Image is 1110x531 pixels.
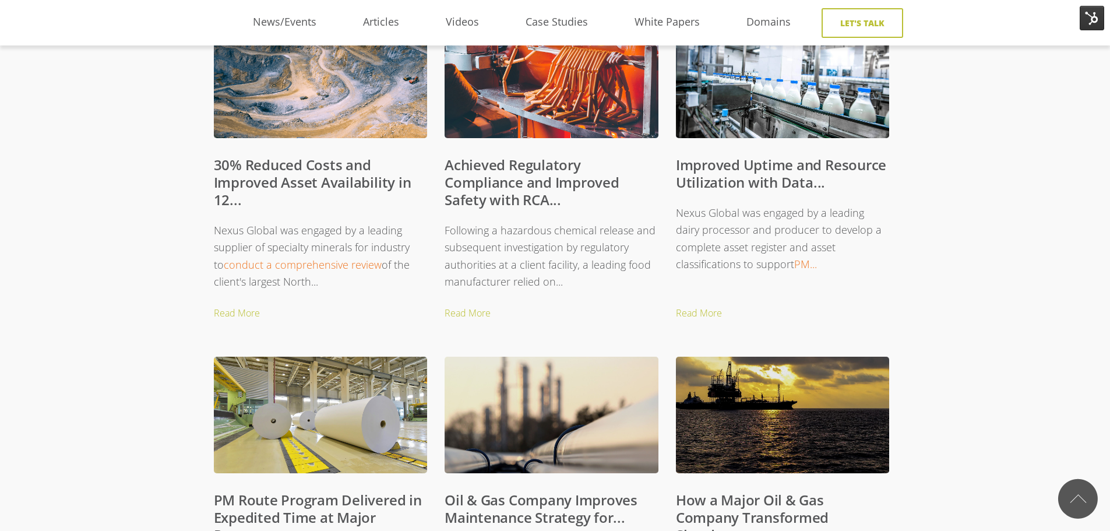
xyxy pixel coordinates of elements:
[1080,6,1104,30] img: HubSpot Tools Menu Toggle
[230,13,340,31] a: News/Events
[445,490,637,527] a: Oil & Gas Company Improves Maintenance Strategy for...
[445,155,619,209] a: Achieved Regulatory Compliance and Improved Safety with RCA...
[445,22,658,148] img: Achieved Regulatory Compliance and Improved Safety with RCA Tool
[611,13,723,31] a: White Papers
[676,206,882,272] span: Nexus Global was engaged by a leading dairy processor and producer to develop a complete asset re...
[794,257,817,271] a: PM...
[214,223,410,289] span: Nexus Global was engaged by a leading supplier of specialty minerals for industry to of the clien...
[822,8,903,38] a: Let's Talk
[676,155,886,192] a: Improved Uptime and Resource Utilization with Data...
[214,22,428,148] img: 30% Reduced Costs and Improved Asset Availability in 12 Months
[340,13,422,31] a: Articles
[214,357,428,483] img: PM Route Program Delivered in Expedited Time at Major Paper Mill
[214,155,411,209] a: 30% Reduced Costs and Improved Asset Availability in 12...
[224,258,382,272] a: conduct a comprehensive review
[676,357,890,483] img: How a Major Oil & Gas Company Transformed Shutdown Performance
[445,223,656,289] span: Following a hazardous chemical release and subsequent investigation by regulatory authorities at ...
[214,305,445,322] a: Read More
[676,22,890,148] img: Improved Uptime and Resource Utilization with Data Optimizer™
[445,305,676,322] a: Read More
[723,13,814,31] a: Domains
[422,13,502,31] a: Videos
[502,13,611,31] a: Case Studies
[445,357,658,483] img: Oil & Gas Company Improves Maintenance Strategy for Mainline Units
[676,305,907,322] a: Read More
